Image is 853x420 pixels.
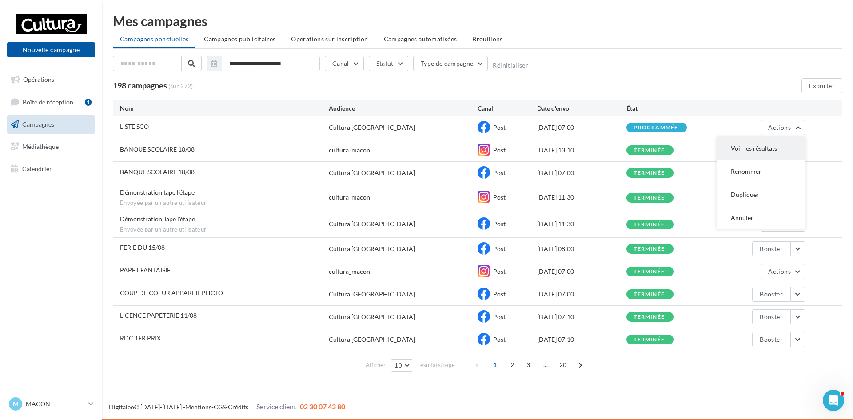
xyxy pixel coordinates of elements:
button: Actions [761,264,805,279]
div: Cultura [GEOGRAPHIC_DATA] [329,290,415,299]
a: Opérations [5,70,97,89]
span: PAPET FANTAISIE [120,266,171,274]
span: Service client [256,402,296,411]
span: Brouillons [472,35,503,43]
span: Post [493,336,506,343]
button: Type de campagne [413,56,488,71]
button: Renommer [717,160,805,183]
div: terminée [634,246,665,252]
div: Mes campagnes [113,14,842,28]
div: terminée [634,337,665,343]
span: RDC 1ER PRIX [120,334,161,342]
button: Dupliquer [717,183,805,206]
a: Crédits [228,403,248,411]
button: Exporter [801,78,842,93]
button: Statut [369,56,408,71]
span: 198 campagnes [113,80,167,90]
span: Post [493,146,506,154]
span: 10 [395,362,402,369]
a: Boîte de réception1 [5,92,97,112]
div: 1 [85,99,92,106]
button: Canal [325,56,364,71]
div: cultura_macon [329,193,370,202]
span: Médiathèque [22,143,59,150]
div: [DATE] 07:00 [537,267,626,276]
div: Cultura [GEOGRAPHIC_DATA] [329,244,415,253]
span: Campagnes [22,120,54,128]
button: Booster [752,309,790,324]
span: Démonstration Tape l'étape [120,215,195,223]
span: 20 [556,358,570,372]
div: programmée [634,125,678,131]
span: Post [493,290,506,298]
div: terminée [634,170,665,176]
a: Médiathèque [5,137,97,156]
div: [DATE] 08:00 [537,244,626,253]
span: Actions [768,124,790,131]
a: Calendrier [5,160,97,178]
div: cultura_macon [329,267,370,276]
span: Post [493,220,506,228]
div: [DATE] 11:30 [537,193,626,202]
span: Post [493,193,506,201]
span: LICENCE PAPETERIE 11/08 [120,312,197,319]
span: BANQUE SCOLAIRE 18/08 [120,145,195,153]
span: Actions [768,268,790,275]
a: M MACON [7,396,95,412]
p: MACON [26,400,85,408]
span: Campagnes publicitaires [204,35,275,43]
span: Operations sur inscription [291,35,368,43]
span: résultats/page [418,361,455,369]
a: Campagnes [5,115,97,134]
div: terminée [634,269,665,275]
span: © [DATE]-[DATE] - - - [109,403,345,411]
span: Post [493,313,506,320]
div: terminée [634,195,665,201]
div: [DATE] 07:00 [537,290,626,299]
button: Booster [752,241,790,256]
span: M [13,400,19,408]
a: CGS [214,403,226,411]
iframe: Intercom live chat [823,390,844,411]
span: 02 30 07 43 80 [300,402,345,411]
div: Audience [329,104,478,113]
div: [DATE] 13:10 [537,146,626,155]
a: Mentions [185,403,211,411]
button: Annuler [717,206,805,229]
button: Booster [752,332,790,347]
div: terminée [634,314,665,320]
span: Calendrier [22,164,52,172]
div: cultura_macon [329,146,370,155]
span: Post [493,245,506,252]
div: Cultura [GEOGRAPHIC_DATA] [329,123,415,132]
div: terminée [634,222,665,228]
span: Campagnes automatisées [384,35,457,43]
div: terminée [634,292,665,297]
span: Démonstration tape l'étape [120,188,195,196]
span: Envoyée par un autre utilisateur [120,199,329,207]
div: Date d'envoi [537,104,626,113]
span: Post [493,169,506,176]
div: [DATE] 07:10 [537,335,626,344]
div: [DATE] 07:00 [537,123,626,132]
span: 1 [488,358,502,372]
span: (sur 272) [168,82,193,91]
span: Post [493,124,506,131]
span: LISTE SCO [120,123,149,130]
div: Canal [478,104,537,113]
span: Boîte de réception [23,98,73,105]
button: Actions [761,120,805,135]
div: terminée [634,148,665,153]
button: Voir les résultats [717,137,805,160]
span: COUP DE COEUR APPAREIL PHOTO [120,289,223,296]
div: [DATE] 11:30 [537,220,626,228]
div: Cultura [GEOGRAPHIC_DATA] [329,335,415,344]
button: Nouvelle campagne [7,42,95,57]
span: Post [493,268,506,275]
span: 2 [505,358,519,372]
a: Digitaleo [109,403,134,411]
div: Cultura [GEOGRAPHIC_DATA] [329,312,415,321]
span: ... [538,358,553,372]
div: [DATE] 07:00 [537,168,626,177]
div: État [626,104,716,113]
